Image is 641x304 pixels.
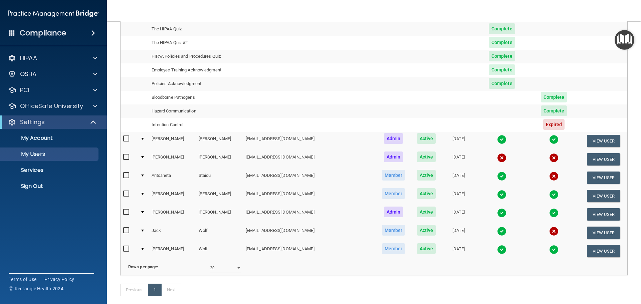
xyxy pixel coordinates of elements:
span: Active [417,207,436,217]
a: PCI [8,86,97,94]
td: The HIPAA Quiz #2 [149,36,243,50]
img: tick.e7d51cea.svg [497,208,506,218]
td: Infection Control [149,118,243,132]
span: Complete [541,92,567,102]
img: tick.e7d51cea.svg [549,208,559,218]
td: [EMAIL_ADDRESS][DOMAIN_NAME] [243,224,376,242]
a: Previous [120,284,148,296]
button: View User [587,227,620,239]
td: Jack [149,224,196,242]
p: My Account [4,135,95,141]
button: View User [587,190,620,202]
span: Expired [543,119,565,130]
a: HIPAA [8,54,97,62]
span: Active [417,225,436,236]
button: View User [587,153,620,166]
button: View User [587,208,620,221]
a: OSHA [8,70,97,78]
td: Employee Training Acknowledgment [149,63,243,77]
span: Complete [489,78,515,89]
button: Open Resource Center [615,30,634,50]
td: [DATE] [441,224,475,242]
b: Rows per page: [128,264,158,269]
td: [PERSON_NAME] [149,242,196,260]
span: Active [417,243,436,254]
p: HIPAA [20,54,37,62]
span: Member [382,170,405,181]
td: [EMAIL_ADDRESS][DOMAIN_NAME] [243,132,376,150]
span: Ⓒ Rectangle Health 2024 [9,285,63,292]
span: Complete [489,64,515,75]
img: PMB logo [8,7,99,20]
p: OSHA [20,70,37,78]
td: [DATE] [441,187,475,205]
img: cross.ca9f0e7f.svg [549,172,559,181]
span: Member [382,243,405,254]
span: Admin [384,133,403,144]
a: 1 [148,284,162,296]
span: Active [417,151,436,162]
td: [EMAIL_ADDRESS][DOMAIN_NAME] [243,169,376,187]
td: HIPAA Policies and Procedures Quiz [149,50,243,63]
p: My Users [4,151,95,158]
img: cross.ca9f0e7f.svg [497,153,506,163]
a: Next [161,284,181,296]
span: Complete [489,51,515,61]
a: Terms of Use [9,276,36,283]
td: [EMAIL_ADDRESS][DOMAIN_NAME] [243,150,376,169]
span: Admin [384,207,403,217]
span: Active [417,188,436,199]
img: tick.e7d51cea.svg [497,172,506,181]
td: The HIPAA Quiz [149,22,243,36]
span: Complete [541,105,567,116]
span: Complete [489,37,515,48]
td: [PERSON_NAME] [196,132,243,150]
td: Staicu [196,169,243,187]
td: [DATE] [441,132,475,150]
img: tick.e7d51cea.svg [497,135,506,144]
td: Hazard Communication [149,104,243,118]
td: Antoaneta [149,169,196,187]
p: PCI [20,86,29,94]
span: Member [382,225,405,236]
img: tick.e7d51cea.svg [497,245,506,254]
img: tick.e7d51cea.svg [497,190,506,199]
img: tick.e7d51cea.svg [549,245,559,254]
p: Sign Out [4,183,95,190]
td: Wolf [196,242,243,260]
td: [DATE] [441,169,475,187]
td: Policies Acknowledgment [149,77,243,91]
td: [PERSON_NAME] [196,150,243,169]
td: Bloodborne Pathogens [149,91,243,104]
span: Complete [489,23,515,34]
a: OfficeSafe University [8,102,97,110]
td: Wolf [196,224,243,242]
img: tick.e7d51cea.svg [549,190,559,199]
td: [DATE] [441,150,475,169]
a: Settings [8,118,97,126]
span: Member [382,188,405,199]
img: cross.ca9f0e7f.svg [549,153,559,163]
td: [DATE] [441,205,475,224]
button: View User [587,135,620,147]
img: tick.e7d51cea.svg [497,227,506,236]
td: [PERSON_NAME] [149,205,196,224]
h4: Compliance [20,28,66,38]
a: Privacy Policy [44,276,74,283]
p: Services [4,167,95,174]
span: Active [417,170,436,181]
td: [PERSON_NAME] [149,187,196,205]
p: OfficeSafe University [20,102,83,110]
td: [EMAIL_ADDRESS][DOMAIN_NAME] [243,242,376,260]
td: [PERSON_NAME] [149,150,196,169]
td: [PERSON_NAME] [196,205,243,224]
span: Admin [384,151,403,162]
td: [PERSON_NAME] [196,187,243,205]
td: [EMAIL_ADDRESS][DOMAIN_NAME] [243,205,376,224]
button: View User [587,245,620,257]
p: Settings [20,118,45,126]
td: [DATE] [441,242,475,260]
img: tick.e7d51cea.svg [549,135,559,144]
button: View User [587,172,620,184]
td: [PERSON_NAME] [149,132,196,150]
